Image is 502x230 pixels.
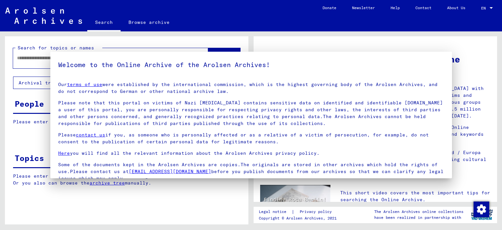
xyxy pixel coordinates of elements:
p: Our were established by the international commission, which is the highest governing body of the ... [58,81,444,95]
p: you will find all the relevant information about the Arolsen Archives privacy policy. [58,150,444,157]
p: Some of the documents kept in the Arolsen Archives are copies.The originals are stored in other a... [58,161,444,182]
a: Here [58,150,70,156]
a: contact us [76,132,105,138]
p: Please if you, as someone who is personally affected or as a relative of a victim of persecution,... [58,132,444,145]
p: Please note that this portal on victims of Nazi [MEDICAL_DATA] contains sensitive data on identif... [58,99,444,127]
h5: Welcome to the Online Archive of the Arolsen Archives! [58,60,444,70]
img: Change consent [474,202,489,217]
a: terms of use [67,81,102,87]
a: [EMAIL_ADDRESS][DOMAIN_NAME] [129,168,211,174]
